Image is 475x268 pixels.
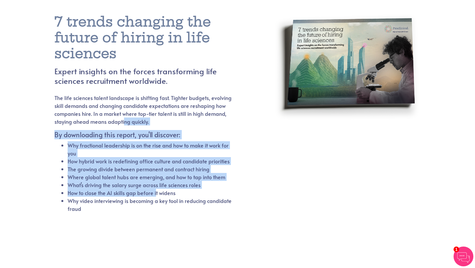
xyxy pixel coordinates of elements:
[54,14,248,61] h1: 7 trends changing the future of hiring in life sciences
[54,67,248,86] h4: Expert insights on the forces transforming life sciences recruitment worldwide.
[68,173,232,181] li: Where global talent hubs are emerging, and how to tap into them
[68,197,232,213] li: Why video interviewing is becoming a key tool in reducing candidate fraud
[54,131,232,139] h5: By downloading this report, you'll discover:
[68,181,232,189] li: What’s driving the salary surge across life sciences roles
[454,247,473,266] img: Chatbot
[274,5,421,198] img: report cover
[68,189,232,197] li: How to close the AI skills gap before it widens
[68,165,232,173] li: The growing divide between permanent and contract hiring
[68,141,232,157] li: Why fractional leadership is on the rise and how to make it work for you
[54,94,232,125] p: The life sciences talent landscape is shifting fast. Tighter budgets, evolving skill demands and ...
[68,157,232,165] li: How hybrid work is redefining office culture and candidate priorities
[454,247,459,252] span: 1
